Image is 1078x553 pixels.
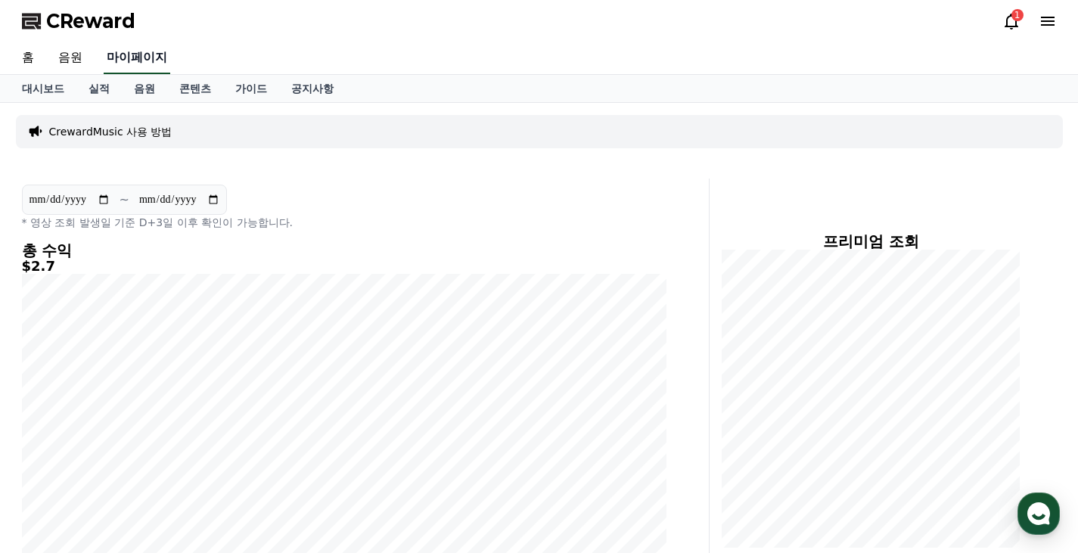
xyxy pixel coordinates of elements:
[5,427,100,465] a: 홈
[48,450,57,462] span: 홈
[122,75,167,102] a: 음원
[167,75,223,102] a: 콘텐츠
[22,9,135,33] a: CReward
[195,427,290,465] a: 설정
[46,42,95,74] a: 음원
[234,450,252,462] span: 설정
[223,75,279,102] a: 가이드
[1011,9,1024,21] div: 1
[138,451,157,463] span: 대화
[49,124,172,139] a: CrewardMusic 사용 방법
[46,9,135,33] span: CReward
[22,215,666,230] p: * 영상 조회 발생일 기준 D+3일 이후 확인이 가능합니다.
[22,259,666,274] h5: $2.7
[722,233,1021,250] h4: 프리미엄 조회
[120,191,129,209] p: ~
[100,427,195,465] a: 대화
[76,75,122,102] a: 실적
[279,75,346,102] a: 공지사항
[104,42,170,74] a: 마이페이지
[22,242,666,259] h4: 총 수익
[10,75,76,102] a: 대시보드
[10,42,46,74] a: 홈
[1002,12,1021,30] a: 1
